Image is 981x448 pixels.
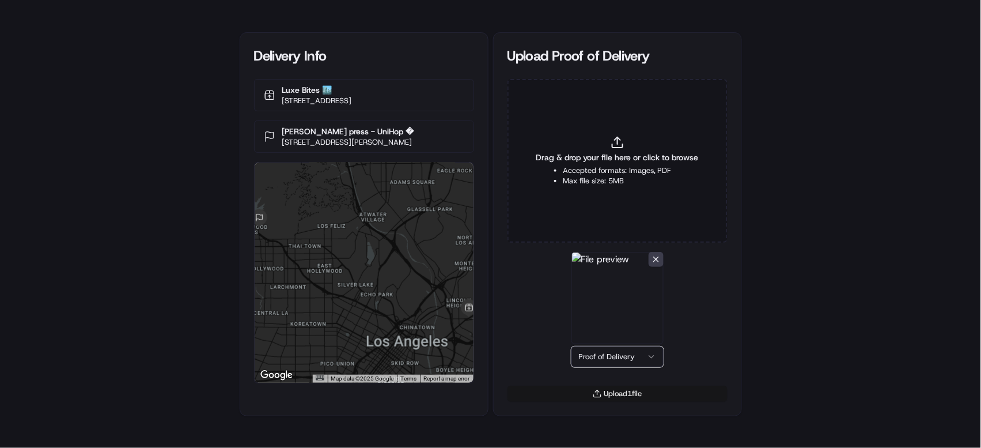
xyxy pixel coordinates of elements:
a: Report a map error [424,375,470,382]
li: Max file size: 5MB [563,176,672,186]
p: [STREET_ADDRESS] [282,96,352,106]
div: Upload Proof of Delivery [507,47,728,65]
p: [STREET_ADDRESS][PERSON_NAME] [282,137,414,148]
button: Upload1file [507,386,728,402]
li: Accepted formats: Images, PDF [563,165,672,176]
img: Google [257,368,296,383]
span: Drag & drop your file here or click to browse [536,152,699,163]
p: Luxe Bites 🏙️ [282,84,352,96]
img: File preview [571,252,664,344]
p: [PERSON_NAME] press - UniHop � [282,126,414,137]
span: Map data ©2025 Google [331,375,394,382]
button: Keyboard shortcuts [316,375,324,381]
a: Open this area in Google Maps (opens a new window) [257,368,296,383]
a: Terms (opens in new tab) [401,375,417,382]
div: Delivery Info [254,47,474,65]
